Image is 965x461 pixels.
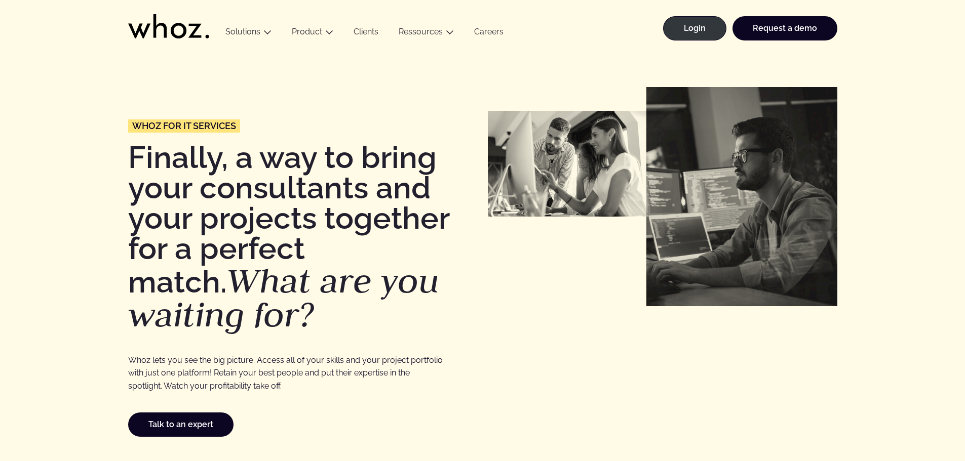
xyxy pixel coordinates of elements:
[464,27,514,40] a: Careers
[389,27,464,40] button: Ressources
[399,27,443,36] a: Ressources
[128,258,439,337] em: What are you waiting for?
[488,111,646,217] img: ESN
[663,16,726,40] a: Login
[215,27,282,40] button: Solutions
[132,121,236,131] span: Whoz for IT services
[343,27,389,40] a: Clients
[646,87,837,306] img: Sociétés numériques
[282,27,343,40] button: Product
[128,412,234,437] a: Talk to an expert
[128,354,443,392] p: Whoz lets you see the big picture. Access all of your skills and your project portfolio with just...
[732,16,837,40] a: Request a demo
[128,142,478,332] h1: Finally, a way to bring your consultants and your projects together for a perfect match.
[292,27,322,36] a: Product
